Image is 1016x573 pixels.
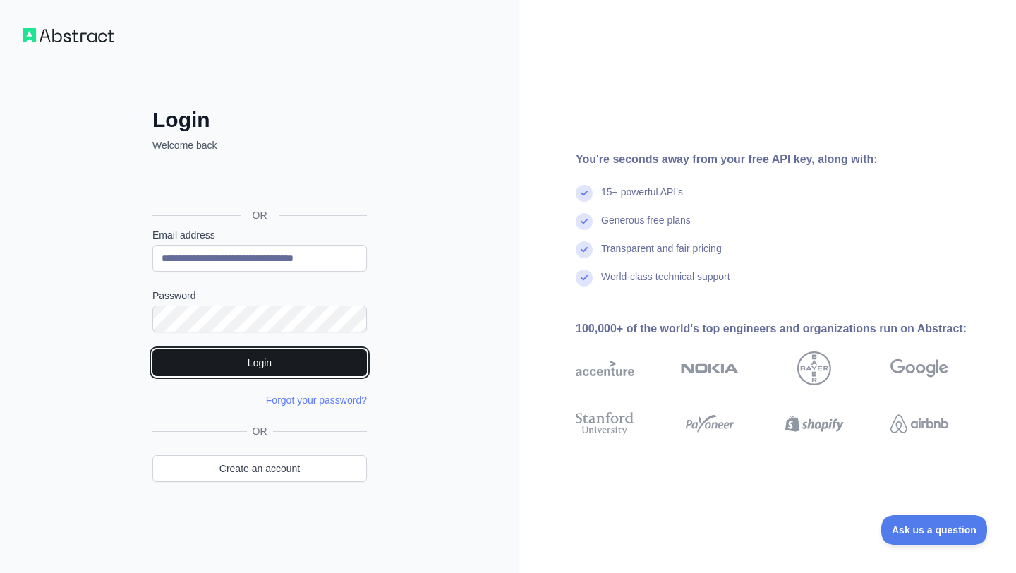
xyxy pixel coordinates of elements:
[681,409,739,438] img: payoneer
[681,351,739,385] img: nokia
[241,208,279,222] span: OR
[152,455,367,482] a: Create an account
[576,151,993,168] div: You're seconds away from your free API key, along with:
[576,185,593,202] img: check mark
[797,351,831,385] img: bayer
[881,515,988,545] iframe: Toggle Customer Support
[576,320,993,337] div: 100,000+ of the world's top engineers and organizations run on Abstract:
[145,168,371,199] iframe: Sign in with Google Button
[266,394,367,406] a: Forgot your password?
[576,351,634,385] img: accenture
[601,241,722,270] div: Transparent and fair pricing
[152,228,367,242] label: Email address
[152,138,367,152] p: Welcome back
[576,213,593,230] img: check mark
[247,424,273,438] span: OR
[152,289,367,303] label: Password
[890,409,949,438] img: airbnb
[152,107,367,133] h2: Login
[601,213,691,241] div: Generous free plans
[601,270,730,298] div: World-class technical support
[576,270,593,286] img: check mark
[23,28,114,42] img: Workflow
[601,185,683,213] div: 15+ powerful API's
[576,409,634,438] img: stanford university
[890,351,949,385] img: google
[785,409,844,438] img: shopify
[152,349,367,376] button: Login
[576,241,593,258] img: check mark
